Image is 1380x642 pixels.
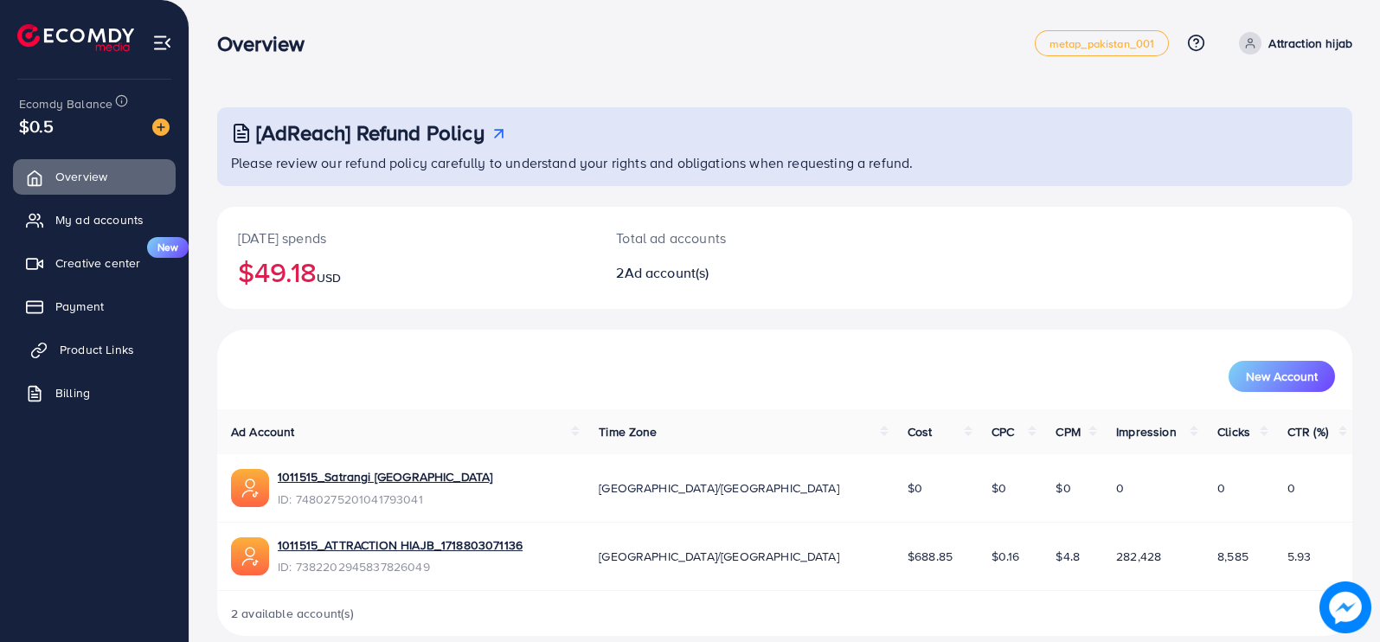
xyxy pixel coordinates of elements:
[55,298,104,315] span: Payment
[55,384,90,401] span: Billing
[992,479,1006,497] span: $0
[55,168,107,185] span: Overview
[625,263,709,282] span: Ad account(s)
[616,265,858,281] h2: 2
[231,423,295,440] span: Ad Account
[152,33,172,53] img: menu
[231,605,355,622] span: 2 available account(s)
[992,423,1014,440] span: CPC
[599,479,839,497] span: [GEOGRAPHIC_DATA]/[GEOGRAPHIC_DATA]
[908,479,922,497] span: $0
[55,211,144,228] span: My ad accounts
[1287,548,1312,565] span: 5.93
[1056,548,1080,565] span: $4.8
[13,289,176,324] a: Payment
[278,536,523,554] a: 1011515_ATTRACTION HIAJB_1718803071136
[992,548,1020,565] span: $0.16
[1268,33,1352,54] p: Attraction hijab
[1035,30,1170,56] a: metap_pakistan_001
[1116,479,1124,497] span: 0
[238,255,574,288] h2: $49.18
[13,159,176,194] a: Overview
[217,31,318,56] h3: Overview
[231,152,1342,173] p: Please review our refund policy carefully to understand your rights and obligations when requesti...
[599,548,839,565] span: [GEOGRAPHIC_DATA]/[GEOGRAPHIC_DATA]
[19,113,55,138] span: $0.5
[17,24,134,51] img: logo
[278,491,492,508] span: ID: 7480275201041793041
[1287,479,1295,497] span: 0
[55,254,140,272] span: Creative center
[152,119,170,136] img: image
[1232,32,1352,55] a: Attraction hijab
[147,237,189,258] span: New
[599,423,657,440] span: Time Zone
[1319,581,1371,633] img: image
[1116,423,1177,440] span: Impression
[1229,361,1335,392] button: New Account
[1287,423,1328,440] span: CTR (%)
[1056,423,1080,440] span: CPM
[1056,479,1070,497] span: $0
[231,537,269,575] img: ic-ads-acc.e4c84228.svg
[1217,479,1225,497] span: 0
[231,469,269,507] img: ic-ads-acc.e4c84228.svg
[13,246,176,280] a: Creative centerNew
[1049,38,1155,49] span: metap_pakistan_001
[317,269,341,286] span: USD
[908,423,933,440] span: Cost
[19,95,112,112] span: Ecomdy Balance
[13,376,176,410] a: Billing
[256,120,485,145] h3: [AdReach] Refund Policy
[1217,423,1250,440] span: Clicks
[238,228,574,248] p: [DATE] spends
[13,332,176,367] a: Product Links
[1116,548,1161,565] span: 282,428
[1246,370,1318,382] span: New Account
[13,202,176,237] a: My ad accounts
[1217,548,1248,565] span: 8,585
[616,228,858,248] p: Total ad accounts
[908,548,953,565] span: $688.85
[278,468,492,485] a: 1011515_Satrangi [GEOGRAPHIC_DATA]
[278,558,523,575] span: ID: 7382202945837826049
[60,341,134,358] span: Product Links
